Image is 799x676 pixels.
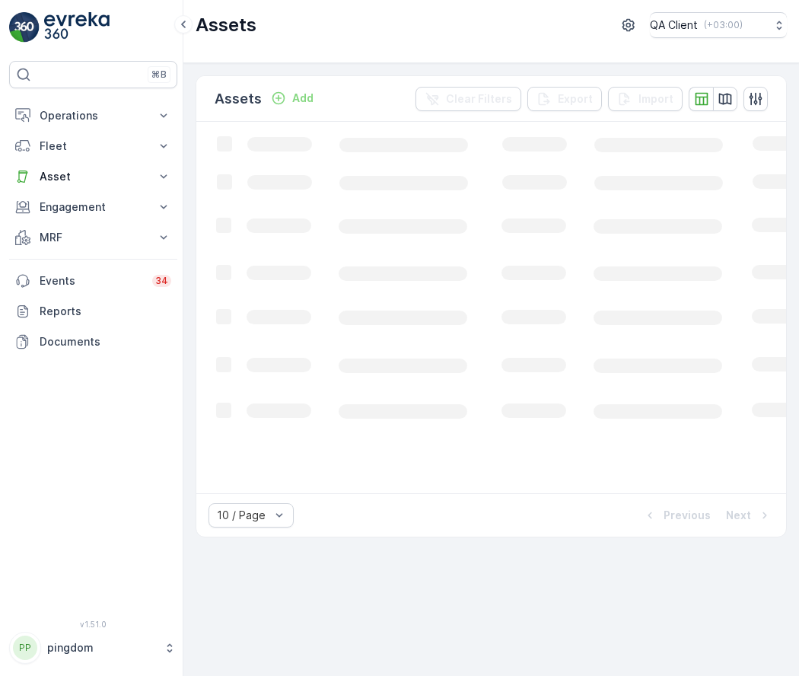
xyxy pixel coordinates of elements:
[40,334,171,349] p: Documents
[40,273,143,289] p: Events
[650,18,698,33] p: QA Client
[9,131,177,161] button: Fleet
[9,327,177,357] a: Documents
[9,192,177,222] button: Engagement
[724,506,774,525] button: Next
[40,199,147,215] p: Engagement
[9,222,177,253] button: MRF
[40,108,147,123] p: Operations
[650,12,787,38] button: QA Client(+03:00)
[40,304,171,319] p: Reports
[265,89,320,107] button: Add
[47,640,156,655] p: pingdom
[9,266,177,296] a: Events34
[151,69,167,81] p: ⌘B
[292,91,314,106] p: Add
[9,161,177,192] button: Asset
[558,91,593,107] p: Export
[726,508,751,523] p: Next
[40,139,147,154] p: Fleet
[527,87,602,111] button: Export
[415,87,521,111] button: Clear Filters
[446,91,512,107] p: Clear Filters
[40,230,147,245] p: MRF
[9,296,177,327] a: Reports
[9,620,177,629] span: v 1.51.0
[215,88,262,110] p: Assets
[641,506,712,525] button: Previous
[13,636,37,660] div: PP
[704,19,743,31] p: ( +03:00 )
[9,12,40,43] img: logo
[196,13,256,37] p: Assets
[155,275,168,287] p: 34
[9,100,177,131] button: Operations
[608,87,683,111] button: Import
[638,91,673,107] p: Import
[40,169,147,184] p: Asset
[664,508,711,523] p: Previous
[44,12,110,43] img: logo_light-DOdMpM7g.png
[9,632,177,664] button: PPpingdom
